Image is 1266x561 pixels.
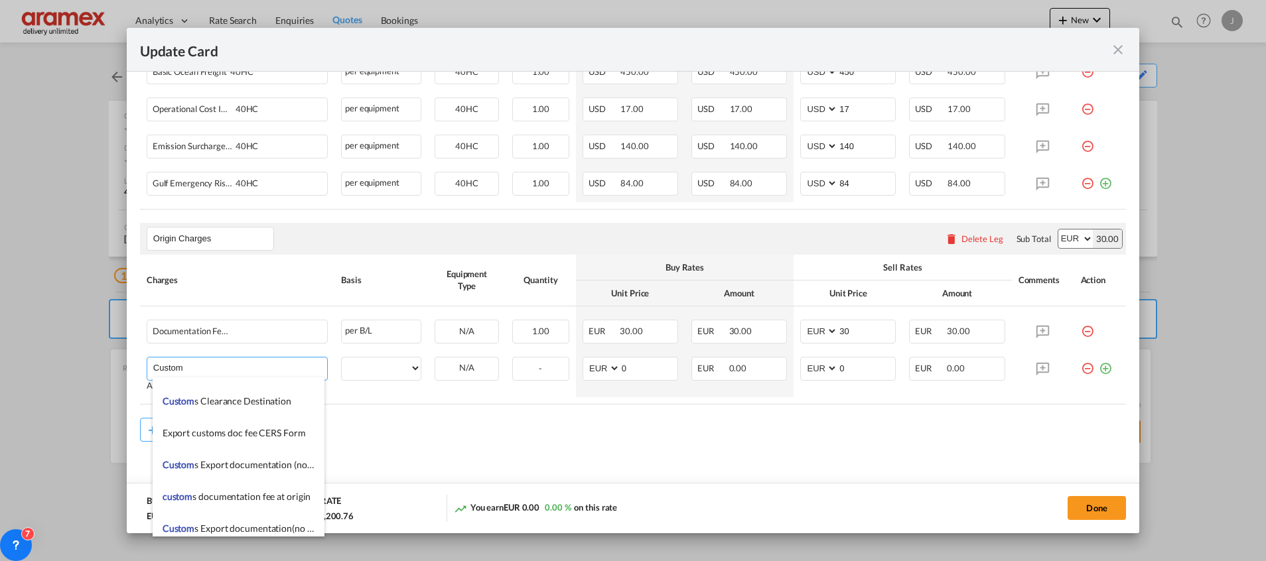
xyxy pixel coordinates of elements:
[730,103,753,114] span: 17.00
[915,326,945,336] span: EUR
[147,510,204,522] div: EUR 1,200.76
[1081,172,1094,185] md-icon: icon-minus-circle-outline red-400-fg
[902,280,1011,306] th: Amount
[948,141,975,151] span: 140.00
[729,326,752,336] span: 30.00
[341,135,421,158] div: per equipment
[730,141,758,151] span: 140.00
[232,104,259,114] span: 40HC
[435,357,498,378] div: N/A
[1099,357,1112,370] md-icon: icon-plus-circle-outline green-400-fg
[146,423,159,436] md-icon: icon-plus md-link-fg s20
[583,261,787,273] div: Buy Rates
[1017,233,1051,245] div: Sub Total
[504,502,539,513] span: EUR 0.00
[163,523,390,534] span: Customs Export documentation(no costs, suggested sell)
[589,103,619,114] span: USD
[454,502,467,515] md-icon: icon-trending-up
[794,280,902,306] th: Unit Price
[512,274,569,286] div: Quantity
[163,395,194,406] span: Custom
[838,320,895,340] input: 30
[163,395,291,406] span: Customs Clearance Destination
[948,66,975,77] span: 450.00
[1081,320,1094,333] md-icon: icon-minus-circle-outline red-400-fg
[576,280,685,306] th: Unit Price
[1081,97,1094,111] md-icon: icon-minus-circle-outline red-400-fg
[545,502,571,513] span: 0.00 %
[697,66,728,77] span: USD
[341,320,421,343] div: per B/L
[685,280,794,306] th: Amount
[300,495,341,510] div: SELL RATE
[915,363,945,373] span: EUR
[838,357,895,377] input: 0
[341,60,421,84] div: per equipment
[729,363,747,373] span: 0.00
[589,326,618,336] span: EUR
[455,178,478,188] span: 40HC
[697,326,727,336] span: EUR
[620,357,677,377] input: 0
[147,381,328,391] div: Adding a user defined charge
[163,459,194,470] span: Custom
[455,141,478,151] span: 40HC
[147,274,328,286] div: Charges
[147,357,327,377] md-input-container: Custom
[915,66,946,77] span: USD
[1074,255,1127,306] th: Action
[1093,229,1123,248] div: 30.00
[140,41,1110,58] div: Update Card
[915,141,946,151] span: USD
[459,326,474,336] span: N/A
[948,178,971,188] span: 84.00
[1081,357,1094,370] md-icon: icon-minus-circle-outline red-400-fg
[915,178,946,188] span: USD
[838,172,895,192] input: 84
[300,510,354,522] div: EUR 1,200.76
[1081,135,1094,148] md-icon: icon-minus-circle-outline red-400-fg
[915,103,946,114] span: USD
[532,178,550,188] span: 1.00
[232,141,259,151] span: 40HC
[153,357,327,377] input: Charge Name
[532,103,550,114] span: 1.00
[163,427,306,438] span: Export customs doc fee CERS Form
[1110,42,1126,58] md-icon: icon-close fg-AAA8AD m-0 pointer
[1099,172,1112,185] md-icon: icon-plus-circle-outline green-400-fg
[539,363,542,373] span: -
[163,459,392,470] span: Customs Export documentation (no costs, suggested sell)
[163,523,194,534] span: Custom
[163,491,192,502] span: custom
[1068,496,1126,520] button: Done
[947,363,965,373] span: 0.00
[341,274,421,286] div: Basis
[1081,60,1094,74] md-icon: icon-minus-circle-outline red-400-fg
[945,232,958,245] md-icon: icon-delete
[435,268,499,292] div: Equipment Type
[620,66,648,77] span: 450.00
[147,495,186,510] div: BUY RATE
[153,98,279,114] div: Operational Cost Imports
[697,103,728,114] span: USD
[532,326,550,336] span: 1.00
[455,103,478,114] span: 40HC
[454,501,618,515] div: You earn on this rate
[532,66,550,77] span: 1.00
[127,28,1139,532] md-dialog: Update Card Port ...
[620,178,644,188] span: 84.00
[341,172,421,196] div: per equipment
[153,172,279,188] div: Gulf Emergency Risk Surcharge
[838,98,895,118] input: 17
[1012,255,1074,306] th: Comments
[589,141,619,151] span: USD
[800,261,1005,273] div: Sell Rates
[948,103,971,114] span: 17.00
[961,233,1003,244] div: Delete Leg
[232,178,259,188] span: 40HC
[730,178,753,188] span: 84.00
[163,491,311,502] span: customs documentation fee at origin
[589,178,619,188] span: USD
[153,229,273,249] input: Leg Name
[227,67,253,77] span: 40HC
